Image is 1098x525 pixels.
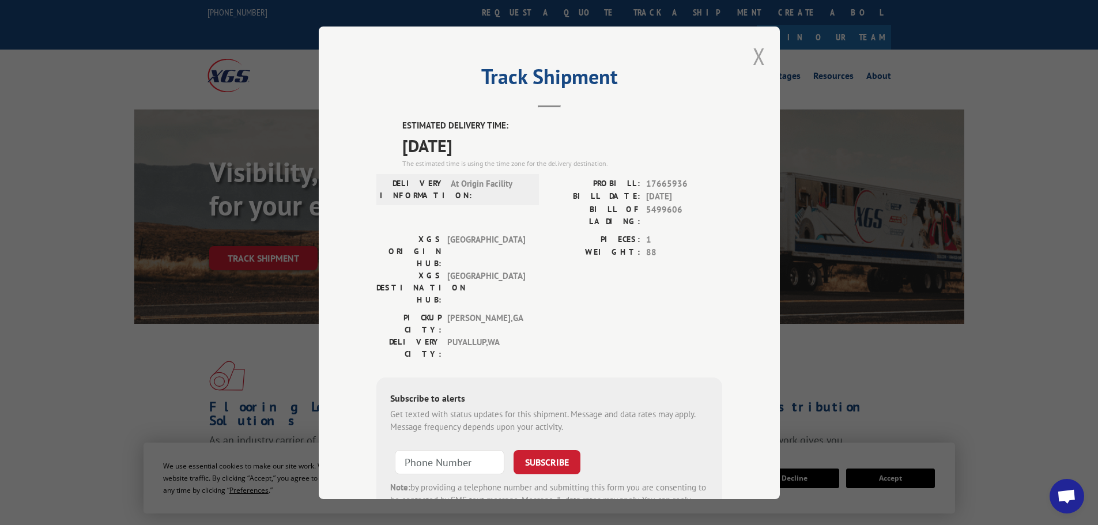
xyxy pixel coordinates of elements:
[395,450,504,474] input: Phone Number
[549,177,640,190] label: PROBILL:
[514,450,580,474] button: SUBSCRIBE
[390,391,708,407] div: Subscribe to alerts
[549,246,640,259] label: WEIGHT:
[390,481,410,492] strong: Note:
[451,177,529,201] span: At Origin Facility
[376,233,442,269] label: XGS ORIGIN HUB:
[646,246,722,259] span: 88
[390,407,708,433] div: Get texted with status updates for this shipment. Message and data rates may apply. Message frequ...
[376,311,442,335] label: PICKUP CITY:
[380,177,445,201] label: DELIVERY INFORMATION:
[549,233,640,246] label: PIECES:
[376,335,442,360] label: DELIVERY CITY:
[753,41,765,71] button: Close modal
[402,132,722,158] span: [DATE]
[402,158,722,168] div: The estimated time is using the time zone for the delivery destination.
[390,481,708,520] div: by providing a telephone number and submitting this form you are consenting to be contacted by SM...
[447,233,525,269] span: [GEOGRAPHIC_DATA]
[549,190,640,203] label: BILL DATE:
[447,311,525,335] span: [PERSON_NAME] , GA
[447,335,525,360] span: PUYALLUP , WA
[1050,479,1084,513] div: Open chat
[646,177,722,190] span: 17665936
[646,190,722,203] span: [DATE]
[402,119,722,133] label: ESTIMATED DELIVERY TIME:
[447,269,525,305] span: [GEOGRAPHIC_DATA]
[376,69,722,90] h2: Track Shipment
[549,203,640,227] label: BILL OF LADING:
[376,269,442,305] label: XGS DESTINATION HUB:
[646,203,722,227] span: 5499606
[646,233,722,246] span: 1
